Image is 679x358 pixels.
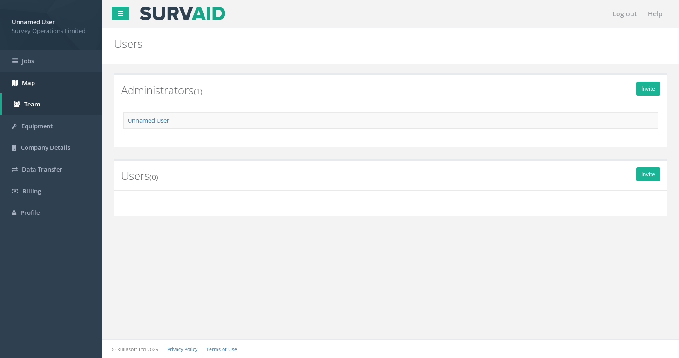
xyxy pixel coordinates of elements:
span: Company Details [21,143,70,152]
span: Data Transfer [22,165,62,173]
strong: Unnamed User [12,18,55,26]
span: Jobs [22,57,34,65]
small: (1) [194,86,203,97]
a: Invite [636,82,660,96]
a: Team [2,93,102,115]
span: Profile [20,208,40,217]
a: Invite [636,167,660,181]
a: Unnamed User [128,116,169,125]
span: Team [24,100,40,108]
small: © Kullasoft Ltd 2025 [112,346,158,352]
a: Terms of Use [206,346,237,352]
a: Privacy Policy [167,346,197,352]
a: Unnamed User Survey Operations Limited [12,15,91,35]
span: Map [22,79,35,87]
span: Survey Operations Limited [12,27,91,35]
span: Billing [22,187,41,195]
small: (0) [149,172,158,182]
span: Equipment [21,122,53,130]
h2: Users [114,38,573,50]
h2: Administrators [121,84,660,96]
h2: Users [121,170,660,182]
